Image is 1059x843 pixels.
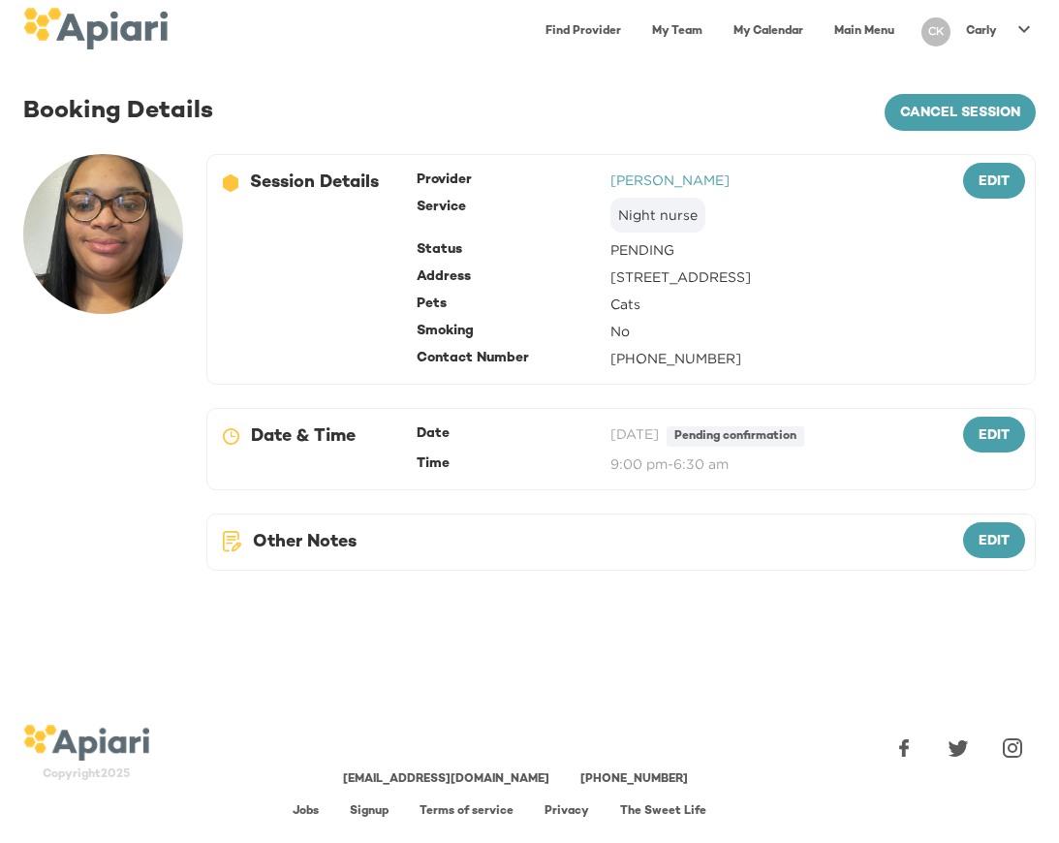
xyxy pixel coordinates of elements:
[610,198,705,233] div: Night nurse
[417,240,610,260] div: Status
[417,349,610,368] div: Contact Number
[23,766,149,783] div: Copyright 2025
[963,417,1025,453] button: edit
[610,454,889,474] div: 9:00 pm - 6:30 am
[885,94,1036,131] button: cancel session
[610,172,730,187] a: [PERSON_NAME]
[417,198,610,217] div: Service
[343,773,549,786] a: [EMAIL_ADDRESS][DOMAIN_NAME]
[963,522,1025,559] button: edit
[223,171,417,196] div: Session Details
[610,267,889,287] div: [STREET_ADDRESS]
[610,424,659,444] div: [DATE]
[963,163,1025,200] button: edit
[667,426,804,446] div: Pending confirmation
[823,12,906,51] a: Main Menu
[417,295,610,314] div: Pets
[417,267,610,287] div: Address
[534,12,633,51] a: Find Provider
[620,805,706,818] a: The Sweet Life
[979,171,1010,195] span: edit
[350,805,389,818] a: Signup
[966,23,997,40] p: Carly
[417,454,610,474] div: Time
[545,805,589,818] a: Privacy
[23,8,168,49] img: logo
[293,805,319,818] a: Jobs
[979,530,1010,554] span: edit
[23,725,149,762] img: logo
[417,424,610,444] div: Date
[921,17,950,47] div: CK
[417,322,610,341] div: Smoking
[610,295,889,314] div: Cats
[610,322,889,341] div: No
[23,95,213,130] div: Booking Details
[223,424,417,450] div: Date & Time
[900,102,1020,126] span: cancel session
[580,771,688,788] div: [PHONE_NUMBER]
[420,805,514,818] a: Terms of service
[223,530,417,555] div: Other Notes
[610,240,889,260] div: PENDING
[417,171,610,190] div: Provider
[610,351,741,365] a: [PHONE_NUMBER]
[722,12,815,51] a: My Calendar
[979,424,1010,449] span: edit
[640,12,714,51] a: My Team
[23,154,183,314] img: user-photo-123-1643302773425.jpeg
